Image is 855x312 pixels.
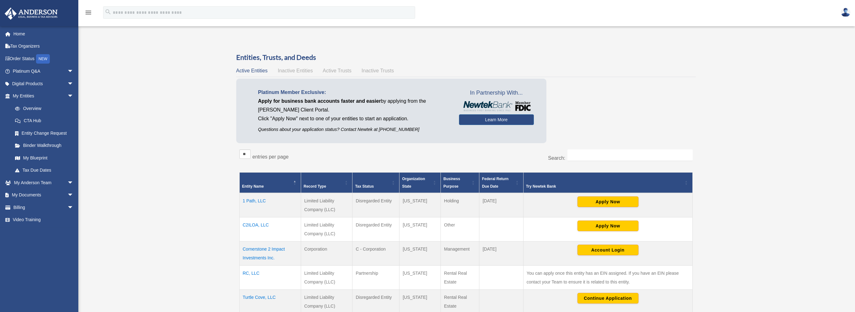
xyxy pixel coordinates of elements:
td: Cornerstone 2 Impact Investments Inc. [239,242,301,266]
th: Record Type: Activate to sort [301,173,352,193]
td: Partnership [352,266,399,290]
td: Other [441,217,479,242]
span: Apply for business bank accounts faster and easier [258,98,381,104]
div: NEW [36,54,50,64]
button: Continue Application [577,293,639,304]
a: Overview [9,102,77,115]
span: In Partnership With... [459,88,534,98]
td: Rental Real Estate [441,266,479,290]
span: Active Entities [236,68,268,73]
span: Federal Return Due Date [482,177,508,189]
a: CTA Hub [9,115,80,127]
span: arrow_drop_down [67,201,80,214]
a: Video Training [4,214,83,226]
td: [US_STATE] [399,217,441,242]
a: Tax Due Dates [9,164,80,177]
span: Business Purpose [443,177,460,189]
span: Tax Status [355,184,374,189]
a: Digital Productsarrow_drop_down [4,77,83,90]
td: C - Corporation [352,242,399,266]
span: arrow_drop_down [67,65,80,78]
th: Organization State: Activate to sort [399,173,441,193]
p: Questions about your application status? Contact Newtek at [PHONE_NUMBER] [258,126,450,133]
a: Entity Change Request [9,127,80,139]
button: Account Login [577,245,639,255]
a: Home [4,28,83,40]
label: Search: [548,155,565,161]
td: 1 Path, LLC [239,193,301,217]
td: [DATE] [479,242,523,266]
span: Inactive Trusts [362,68,394,73]
td: [US_STATE] [399,242,441,266]
a: Billingarrow_drop_down [4,201,83,214]
span: arrow_drop_down [67,90,80,103]
a: menu [85,11,92,16]
a: Tax Organizers [4,40,83,53]
a: Order StatusNEW [4,52,83,65]
p: Platinum Member Exclusive: [258,88,450,97]
a: My Documentsarrow_drop_down [4,189,83,201]
td: Limited Liability Company (LLC) [301,266,352,290]
span: Organization State [402,177,425,189]
td: C2ILOA, LLC [239,217,301,242]
span: arrow_drop_down [67,176,80,189]
td: RC, LLC [239,266,301,290]
span: Entity Name [242,184,264,189]
h3: Entities, Trusts, and Deeds [236,53,696,62]
a: Binder Walkthrough [9,139,80,152]
td: [DATE] [479,193,523,217]
td: [US_STATE] [399,266,441,290]
th: Entity Name: Activate to invert sorting [239,173,301,193]
a: My Entitiesarrow_drop_down [4,90,80,102]
i: search [105,8,112,15]
a: Platinum Q&Aarrow_drop_down [4,65,83,78]
i: menu [85,9,92,16]
button: Apply Now [577,221,639,231]
td: Corporation [301,242,352,266]
th: Try Newtek Bank : Activate to sort [523,173,692,193]
img: User Pic [841,8,850,17]
span: Record Type [304,184,326,189]
p: Click "Apply Now" next to one of your entities to start an application. [258,114,450,123]
span: Inactive Entities [278,68,313,73]
td: [US_STATE] [399,193,441,217]
td: Holding [441,193,479,217]
button: Apply Now [577,196,639,207]
img: Anderson Advisors Platinum Portal [3,8,60,20]
div: Try Newtek Bank [526,183,683,190]
a: My Blueprint [9,152,80,164]
th: Business Purpose: Activate to sort [441,173,479,193]
td: You can apply once this entity has an EIN assigned. If you have an EIN please contact your Team t... [523,266,692,290]
a: My Anderson Teamarrow_drop_down [4,176,83,189]
img: NewtekBankLogoSM.png [462,101,531,111]
td: Disregarded Entity [352,217,399,242]
a: Learn More [459,114,534,125]
label: entries per page [253,154,289,159]
span: Active Trusts [323,68,352,73]
span: arrow_drop_down [67,77,80,90]
td: Limited Liability Company (LLC) [301,193,352,217]
td: Disregarded Entity [352,193,399,217]
span: arrow_drop_down [67,189,80,202]
td: Management [441,242,479,266]
th: Federal Return Due Date: Activate to sort [479,173,523,193]
th: Tax Status: Activate to sort [352,173,399,193]
td: Limited Liability Company (LLC) [301,217,352,242]
p: by applying from the [PERSON_NAME] Client Portal. [258,97,450,114]
a: Account Login [577,247,639,252]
